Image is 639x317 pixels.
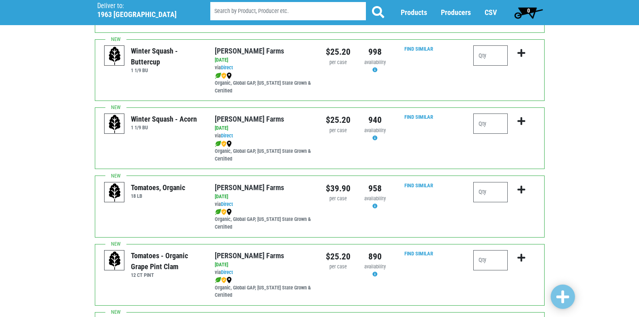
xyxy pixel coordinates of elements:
div: via [215,132,313,140]
img: leaf-e5c59151409436ccce96b2ca1b28e03c.png [215,141,221,147]
img: placeholder-variety-43d6402dacf2d531de610a020419775a.svg [105,46,125,66]
div: $25.20 [326,250,350,263]
img: placeholder-variety-43d6402dacf2d531de610a020419775a.svg [105,114,125,134]
a: [PERSON_NAME] Farms [215,183,284,192]
input: Qty [473,182,508,202]
div: Winter Squash - Buttercup [131,45,203,67]
input: Qty [473,250,508,270]
div: Organic, Global GAP, [US_STATE] State Grown & Certified [215,140,313,163]
a: Direct [221,201,233,207]
div: $39.90 [326,182,350,195]
a: Direct [221,133,233,139]
span: availability [364,195,386,201]
div: 958 [363,182,387,195]
div: via [215,64,313,72]
div: Winter Squash - Acorn [131,114,197,124]
span: 0 [527,7,530,14]
div: via [215,201,313,208]
img: leaf-e5c59151409436ccce96b2ca1b28e03c.png [215,73,221,79]
div: Tomatoes, Organic [131,182,185,193]
img: placeholder-variety-43d6402dacf2d531de610a020419775a.svg [105,251,125,271]
a: Producers [441,9,471,17]
div: [DATE] [215,261,313,269]
a: CSV [485,9,497,17]
img: safety-e55c860ca8c00a9c171001a62a92dabd.png [221,141,227,147]
h5: 1963 [GEOGRAPHIC_DATA] [97,10,190,19]
div: $25.20 [326,45,350,58]
div: Organic, Global GAP, [US_STATE] State Grown & Certified [215,208,313,231]
div: [DATE] [215,193,313,201]
img: map_marker-0e94453035b3232a4d21701695807de9.png [227,277,232,283]
a: Find Similar [404,114,433,120]
h6: 1 1/9 BU [131,67,203,73]
a: [PERSON_NAME] Farms [215,251,284,260]
h6: 18 LB [131,193,185,199]
div: 890 [363,250,387,263]
a: 0 [511,4,547,21]
a: [PERSON_NAME] Farms [215,115,284,123]
img: safety-e55c860ca8c00a9c171001a62a92dabd.png [221,73,227,79]
h6: 1 1/9 BU [131,124,197,131]
a: [PERSON_NAME] Farms [215,47,284,55]
div: Tomatoes - Organic Grape Pint Clam [131,250,203,272]
div: per case [326,59,350,66]
input: Qty [473,114,508,134]
div: per case [326,263,350,271]
img: map_marker-0e94453035b3232a4d21701695807de9.png [227,73,232,79]
img: safety-e55c860ca8c00a9c171001a62a92dabd.png [221,209,227,215]
img: safety-e55c860ca8c00a9c171001a62a92dabd.png [221,277,227,283]
div: Organic, Global GAP, [US_STATE] State Grown & Certified [215,72,313,95]
a: Find Similar [404,251,433,257]
input: Search by Product, Producer etc. [210,2,366,21]
div: via [215,269,313,276]
div: per case [326,127,350,135]
div: [DATE] [215,124,313,132]
img: map_marker-0e94453035b3232a4d21701695807de9.png [227,141,232,147]
h6: 12 CT PINT [131,272,203,278]
img: map_marker-0e94453035b3232a4d21701695807de9.png [227,209,232,215]
input: Qty [473,45,508,66]
span: availability [364,59,386,65]
span: availability [364,127,386,133]
div: [DATE] [215,56,313,64]
p: Deliver to: [97,2,190,10]
div: Organic, Global GAP, [US_STATE] State Grown & Certified [215,276,313,300]
div: 998 [363,45,387,58]
div: 940 [363,114,387,126]
div: per case [326,195,350,203]
img: leaf-e5c59151409436ccce96b2ca1b28e03c.png [215,277,221,283]
a: Direct [221,64,233,71]
img: placeholder-variety-43d6402dacf2d531de610a020419775a.svg [105,182,125,203]
a: Direct [221,269,233,275]
a: Products [401,9,427,17]
span: availability [364,263,386,270]
div: $25.20 [326,114,350,126]
a: Find Similar [404,46,433,52]
img: leaf-e5c59151409436ccce96b2ca1b28e03c.png [215,209,221,215]
a: Find Similar [404,182,433,188]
